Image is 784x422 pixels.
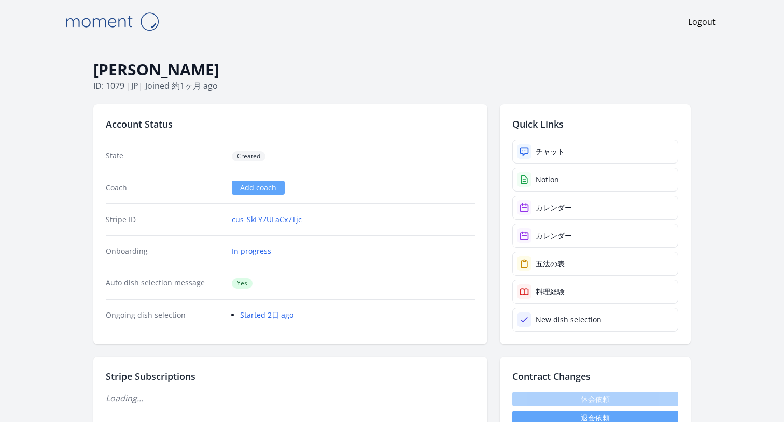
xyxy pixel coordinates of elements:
[93,60,691,79] h1: [PERSON_NAME]
[512,168,678,192] a: Notion
[536,258,565,269] div: 五法の表
[131,80,138,91] span: jp
[688,16,716,28] a: Logout
[106,151,223,161] dt: State
[106,278,223,289] dt: Auto dish selection message
[106,214,223,225] dt: Stripe ID
[512,308,678,332] a: New dish selection
[536,202,572,213] div: カレンダー
[106,310,223,320] dt: Ongoing dish selection
[106,117,475,131] h2: Account Status
[536,287,565,297] div: 料理経験
[536,230,572,241] div: カレンダー
[536,174,559,185] div: Notion
[60,8,164,35] img: Moment
[536,146,565,157] div: チャット
[512,280,678,304] a: 料理経験
[93,79,691,92] p: ID: 1079 | | Joined 約1ヶ月 ago
[512,224,678,248] a: カレンダー
[536,315,601,325] div: New dish selection
[512,392,678,406] span: 休会依頼
[106,246,223,256] dt: Onboarding
[512,117,678,131] h2: Quick Links
[512,196,678,220] a: カレンダー
[512,369,678,384] h2: Contract Changes
[240,310,293,320] a: Started 2日 ago
[232,151,265,161] span: Created
[232,246,271,256] a: In progress
[232,214,302,225] a: cus_SkFY7UFaCx7Tjc
[106,392,475,404] p: Loading...
[512,140,678,164] a: チャット
[232,181,285,195] a: Add coach
[512,252,678,276] a: 五法の表
[232,278,253,289] span: Yes
[106,183,223,193] dt: Coach
[106,369,475,384] h2: Stripe Subscriptions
